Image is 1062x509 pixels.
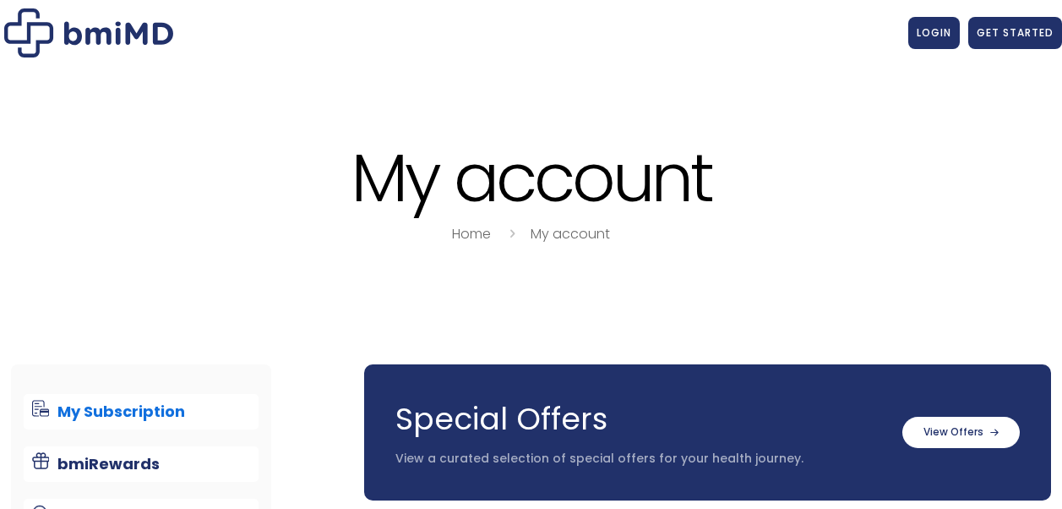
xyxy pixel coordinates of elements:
[395,398,885,441] h3: Special Offers
[977,25,1054,40] span: GET STARTED
[24,394,259,430] a: My Subscription
[917,25,951,40] span: LOGIN
[395,451,885,468] p: View a curated selection of special offers for your health journey.
[4,8,173,57] img: My account
[968,17,1062,49] a: GET STARTED
[503,224,521,244] i: breadcrumbs separator
[908,17,960,49] a: LOGIN
[531,224,610,244] a: My account
[24,446,259,482] a: bmiRewards
[452,224,491,244] a: Home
